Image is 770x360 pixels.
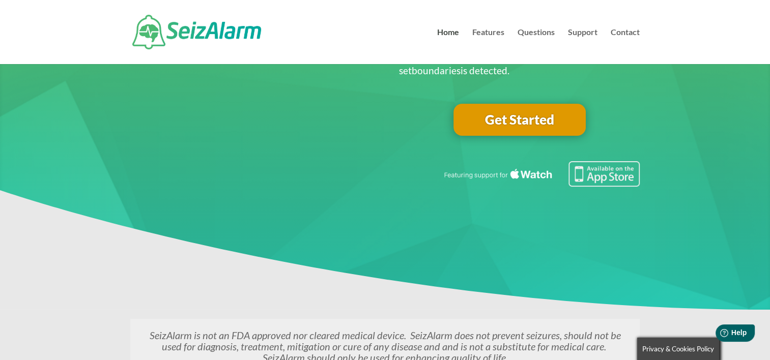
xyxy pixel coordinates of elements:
a: Support [568,28,597,64]
a: Home [437,28,459,64]
span: Privacy & Cookies Policy [642,345,714,353]
a: Featuring seizure detection support for the Apple Watch [442,177,640,189]
a: Contact [611,28,640,64]
iframe: Help widget launcher [679,320,759,349]
img: Seizure detection available in the Apple App Store. [442,161,640,187]
span: boundaries [412,65,461,76]
a: Features [472,28,504,64]
img: SeizAlarm [132,15,261,49]
a: Get Started [453,104,586,136]
a: Questions [518,28,555,64]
